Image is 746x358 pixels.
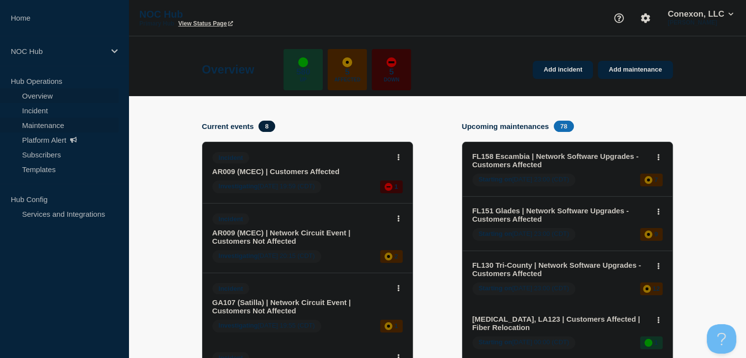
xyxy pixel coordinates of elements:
div: up [644,339,652,347]
span: Incident [212,213,250,225]
p: NOC Hub [139,9,335,20]
button: Account settings [635,8,656,28]
span: 8 [258,121,275,132]
span: Investigating [219,252,258,259]
div: affected [385,322,392,330]
iframe: Help Scout Beacon - Open [707,324,736,354]
h1: Overview [202,63,255,77]
div: affected [644,230,652,238]
p: 1 [394,322,398,330]
p: 7 [654,176,658,183]
span: [DATE] 19:59 (CDT) [212,180,321,193]
p: [PERSON_NAME] [666,19,735,26]
a: AR009 (MCEC) | Network Circuit Event | Customers Not Affected [212,229,389,245]
span: [DATE] 00:00 (CDT) [472,336,576,349]
p: 2 [394,253,398,260]
p: 1 [654,339,658,346]
a: AR009 (MCEC) | Customers Affected [212,167,389,176]
span: [DATE] 20:15 (CDT) [212,250,321,263]
p: 580 [296,67,310,77]
a: FL151 Glades | Network Software Upgrades - Customers Affected [472,206,649,223]
span: [DATE] 19:55 (CDT) [212,320,321,332]
a: Add maintenance [598,61,672,79]
span: Incident [212,152,250,163]
p: 12 [653,285,660,292]
button: Conexon, LLC [666,9,735,19]
p: Down [384,77,399,82]
h4: Current events [202,122,254,130]
a: FL158 Escambia | Network Software Upgrades - Customers Affected [472,152,649,169]
span: Starting on [479,176,513,183]
span: 78 [554,121,573,132]
span: Incident [212,283,250,294]
span: [DATE] 23:00 (CDT) [472,282,576,295]
span: [DATE] 23:00 (CDT) [472,228,576,241]
div: up [298,57,308,67]
span: Investigating [219,322,258,329]
p: Primary Hub [139,20,174,27]
a: FL130 Tri-County | Network Software Upgrades - Customers Affected [472,261,649,278]
div: affected [643,285,651,293]
span: Investigating [219,182,258,190]
div: down [386,57,396,67]
p: Up [300,77,307,82]
span: Starting on [479,230,513,237]
p: 1 [394,183,398,190]
span: Starting on [479,338,513,346]
p: 5 [345,67,350,77]
a: [MEDICAL_DATA], LA123 | Customers Affected | Fiber Relocation [472,315,649,332]
a: View Status Page [178,20,232,27]
div: down [385,183,392,191]
button: Support [609,8,629,28]
div: affected [385,253,392,260]
h4: Upcoming maintenances [462,122,549,130]
div: affected [342,57,352,67]
p: NOC Hub [11,47,105,55]
a: Add incident [533,61,593,79]
span: Starting on [479,284,513,292]
a: GA107 (Satilla) | Network Circuit Event | Customers Not Affected [212,298,389,315]
p: Affected [334,77,360,82]
p: 9 [654,230,658,238]
div: affected [644,176,652,184]
p: 5 [389,67,394,77]
span: [DATE] 23:00 (CDT) [472,174,576,186]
